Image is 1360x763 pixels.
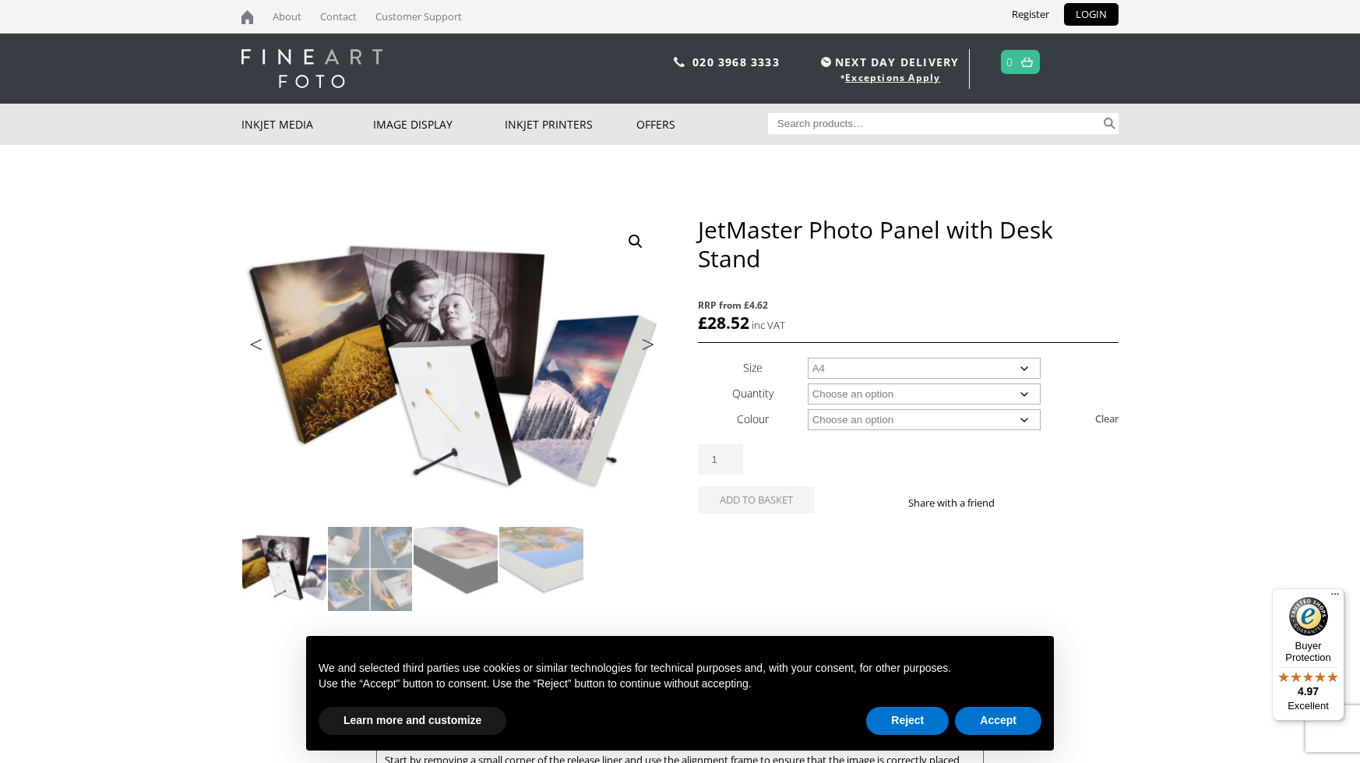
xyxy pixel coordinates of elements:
[1006,51,1013,73] a: 0
[319,707,506,735] button: Learn more and customize
[1095,406,1119,431] a: Clear options
[319,661,1041,676] p: We and selected third parties use cookies or similar technologies for technical purposes and, wit...
[698,296,1119,314] span: RRP from £4.62
[499,613,583,697] img: JetMaster Photo Panel with Desk Stand - Image 8
[768,113,1101,134] input: Search products…
[737,412,769,426] label: Colour
[698,312,749,334] bdi: 28.52
[1272,588,1344,721] button: Trusted Shops TrustmarkBuyer Protection4.97Excellent
[622,228,650,256] a: View full-screen image gallery
[241,104,373,145] a: Inkjet Media
[1064,3,1119,26] a: LOGIN
[955,707,1041,735] button: Accept
[242,613,326,697] img: JetMaster Photo Panel with Desk Stand - Image 5
[1272,700,1344,712] p: Excellent
[1272,640,1344,663] p: Buyer Protection
[845,71,940,84] a: Exceptions Apply
[1298,685,1319,698] span: 4.97
[821,57,831,67] img: time.svg
[698,215,1119,273] h1: JetMaster Photo Panel with Desk Stand
[1101,113,1119,134] button: Search
[692,55,780,69] a: 020 3968 3333
[328,527,412,611] img: JetMaster Photo Panel with Desk Stand - Image 2
[908,494,1013,512] p: Share with a friend
[505,104,636,145] a: Inkjet Printers
[1326,588,1344,607] button: Menu
[242,527,326,611] img: JetMaster Photo Panel with Desk Stand
[674,57,685,67] img: phone.svg
[1032,496,1045,509] img: twitter sharing button
[1051,496,1063,509] img: email sharing button
[732,386,773,401] label: Quantity
[328,613,412,697] img: JetMaster Photo Panel with Desk Stand - Image 6
[319,676,1041,692] p: Use the “Accept” button to consent. Use the “Reject” button to continue without accepting.
[414,613,498,697] img: JetMaster Photo Panel with Desk Stand - Image 7
[743,360,763,375] label: Size
[698,312,707,334] span: £
[698,444,743,475] input: Product quantity
[817,53,959,71] span: NEXT DAY DELIVERY
[1021,57,1033,67] img: basket.svg
[241,49,382,88] img: logo-white.svg
[698,486,815,514] button: Add to basket
[1289,597,1328,636] img: Trusted Shops Trustmark
[866,707,949,735] button: Reject
[414,527,498,611] img: JetMaster Photo Panel with Desk Stand - Image 3
[373,104,505,145] a: Image Display
[1000,3,1061,26] a: Register
[662,215,1083,526] img: JetMaster Photo Panel with Desk Stand - Image 2
[636,104,768,145] a: Offers
[499,527,583,611] img: JetMaster Photo Panel with Desk Stand - Image 4
[1013,496,1026,509] img: facebook sharing button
